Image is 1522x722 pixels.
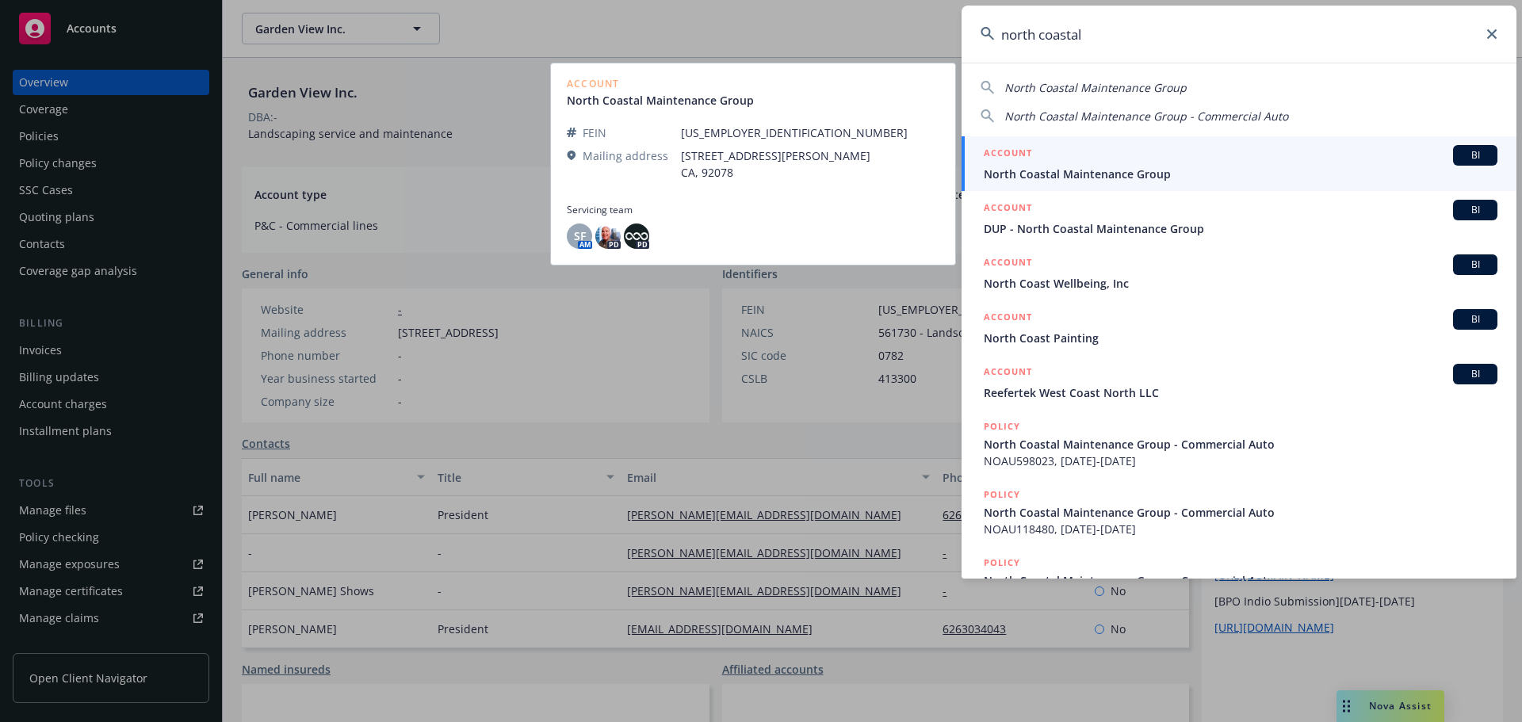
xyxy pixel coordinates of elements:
[962,136,1516,191] a: ACCOUNTBINorth Coastal Maintenance Group
[984,555,1020,571] h5: POLICY
[984,364,1032,383] h5: ACCOUNT
[984,254,1032,273] h5: ACCOUNT
[962,191,1516,246] a: ACCOUNTBIDUP - North Coastal Maintenance Group
[1004,109,1288,124] span: North Coastal Maintenance Group - Commercial Auto
[984,220,1497,237] span: DUP - North Coastal Maintenance Group
[962,6,1516,63] input: Search...
[962,246,1516,300] a: ACCOUNTBINorth Coast Wellbeing, Inc
[1459,367,1491,381] span: BI
[984,504,1497,521] span: North Coastal Maintenance Group - Commercial Auto
[984,145,1032,164] h5: ACCOUNT
[984,453,1497,469] span: NOAU598023, [DATE]-[DATE]
[984,200,1032,219] h5: ACCOUNT
[1459,148,1491,162] span: BI
[1004,80,1187,95] span: North Coastal Maintenance Group
[984,572,1497,589] span: North Coastal Maintenance Group - Commercial Auto
[984,309,1032,328] h5: ACCOUNT
[984,436,1497,453] span: North Coastal Maintenance Group - Commercial Auto
[984,487,1020,502] h5: POLICY
[1459,312,1491,327] span: BI
[984,384,1497,401] span: Reefertek West Coast North LLC
[984,330,1497,346] span: North Coast Painting
[984,521,1497,537] span: NOAU118480, [DATE]-[DATE]
[1459,258,1491,272] span: BI
[962,410,1516,478] a: POLICYNorth Coastal Maintenance Group - Commercial AutoNOAU598023, [DATE]-[DATE]
[984,275,1497,292] span: North Coast Wellbeing, Inc
[1459,203,1491,217] span: BI
[962,300,1516,355] a: ACCOUNTBINorth Coast Painting
[984,166,1497,182] span: North Coastal Maintenance Group
[962,355,1516,410] a: ACCOUNTBIReefertek West Coast North LLC
[962,546,1516,614] a: POLICYNorth Coastal Maintenance Group - Commercial Auto
[984,418,1020,434] h5: POLICY
[962,478,1516,546] a: POLICYNorth Coastal Maintenance Group - Commercial AutoNOAU118480, [DATE]-[DATE]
